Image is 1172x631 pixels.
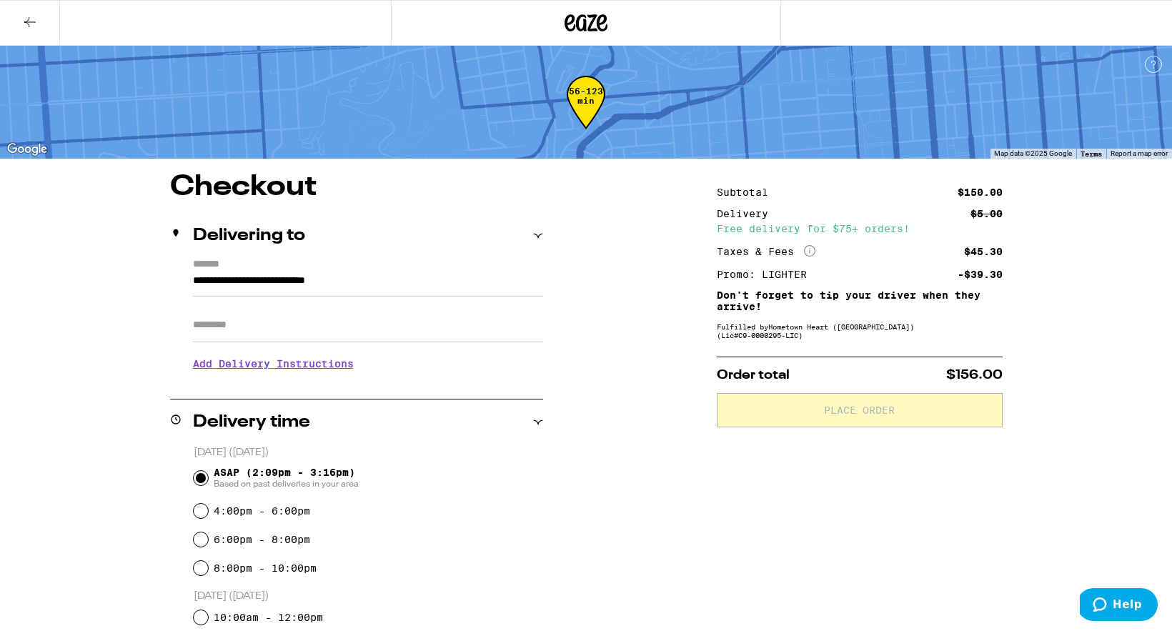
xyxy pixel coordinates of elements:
label: 8:00pm - 10:00pm [214,562,317,574]
a: Report a map error [1111,149,1168,157]
iframe: Opens a widget where you can find more information [1080,588,1158,624]
a: Terms [1081,149,1102,158]
div: Delivery [717,209,778,219]
span: Based on past deliveries in your area [214,478,359,490]
div: $45.30 [964,247,1003,257]
a: Open this area in Google Maps (opens a new window) [4,140,51,159]
label: 6:00pm - 8:00pm [214,534,310,545]
span: ASAP (2:09pm - 3:16pm) [214,467,359,490]
button: Place Order [717,393,1003,427]
div: 56-123 min [567,86,605,140]
h1: Checkout [170,173,543,202]
div: Promo: LIGHTER [717,269,817,279]
span: Place Order [824,405,895,415]
div: Free delivery for $75+ orders! [717,224,1003,234]
span: Order total [717,369,790,382]
div: $5.00 [970,209,1003,219]
label: 10:00am - 12:00pm [214,612,323,623]
div: Fulfilled by Hometown Heart ([GEOGRAPHIC_DATA]) (Lic# C9-0000295-LIC ) [717,322,1003,339]
span: Map data ©2025 Google [994,149,1072,157]
label: 4:00pm - 6:00pm [214,505,310,517]
p: We'll contact you at [PHONE_NUMBER] when we arrive [193,380,543,392]
div: $150.00 [958,187,1003,197]
p: [DATE] ([DATE]) [194,446,543,459]
p: Don't forget to tip your driver when they arrive! [717,289,1003,312]
p: [DATE] ([DATE]) [194,590,543,603]
h2: Delivery time [193,414,310,431]
h3: Add Delivery Instructions [193,347,543,380]
span: $156.00 [946,369,1003,382]
div: Subtotal [717,187,778,197]
img: Google [4,140,51,159]
div: -$39.30 [958,269,1003,279]
h2: Delivering to [193,227,305,244]
div: Taxes & Fees [717,245,815,258]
